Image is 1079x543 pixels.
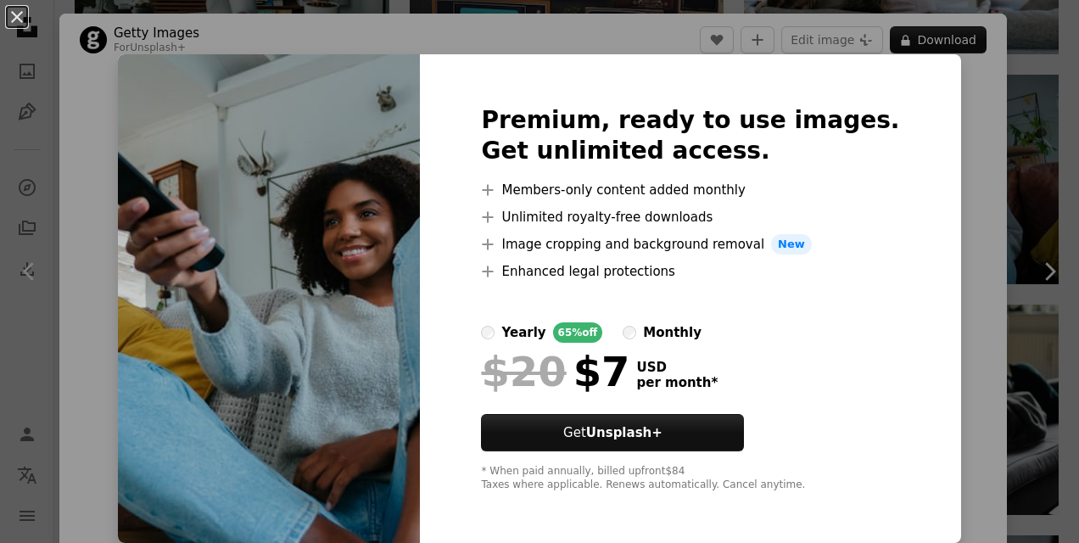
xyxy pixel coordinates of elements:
[636,375,718,390] span: per month *
[481,180,899,200] li: Members-only content added monthly
[118,54,420,543] img: premium_photo-1681398614108-836cf557b19b
[501,322,545,343] div: yearly
[771,234,812,255] span: New
[481,105,899,166] h2: Premium, ready to use images. Get unlimited access.
[481,326,495,339] input: yearly65%off
[553,322,603,343] div: 65% off
[481,234,899,255] li: Image cropping and background removal
[481,261,899,282] li: Enhanced legal protections
[636,360,718,375] span: USD
[586,425,662,440] strong: Unsplash+
[481,350,629,394] div: $7
[643,322,702,343] div: monthly
[623,326,636,339] input: monthly
[481,465,899,492] div: * When paid annually, billed upfront $84 Taxes where applicable. Renews automatically. Cancel any...
[481,207,899,227] li: Unlimited royalty-free downloads
[481,414,744,451] button: GetUnsplash+
[481,350,566,394] span: $20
